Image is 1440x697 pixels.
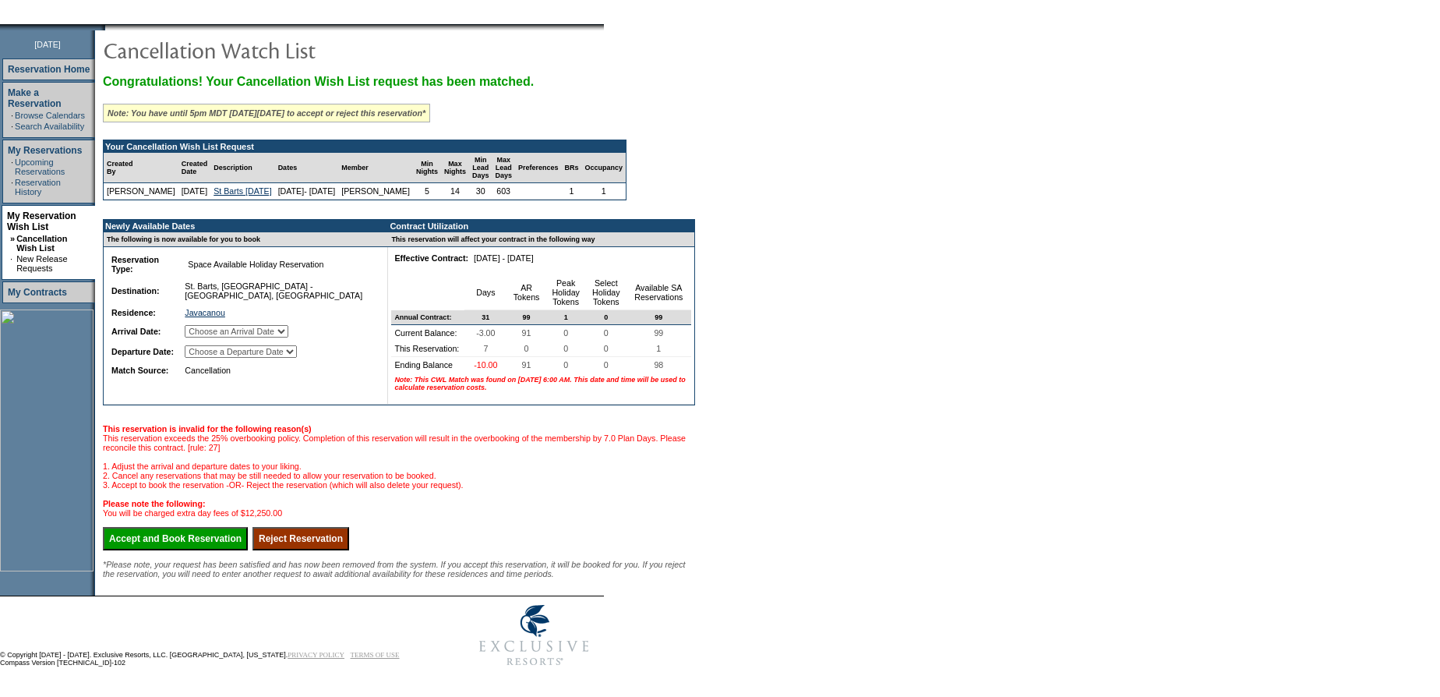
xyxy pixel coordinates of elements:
[519,357,535,373] span: 91
[16,254,67,273] a: New Release Requests
[103,424,686,518] span: This reservation exceeds the 25% overbooking policy. Completion of this reservation will result i...
[111,366,168,375] b: Match Source:
[492,153,515,183] td: Max Lead Days
[560,357,571,373] span: 0
[214,186,271,196] a: St Barts [DATE]
[391,310,464,325] td: Annual Contract:
[441,153,469,183] td: Max Nights
[338,183,413,200] td: [PERSON_NAME]
[8,87,62,109] a: Make a Reservation
[441,183,469,200] td: 14
[103,560,686,578] span: *Please note, your request has been satisfied and has now been removed from the system. If you ac...
[185,257,326,272] span: Space Available Holiday Reservation
[473,325,498,341] span: -3.00
[351,651,400,659] a: TERMS OF USE
[275,153,339,183] td: Dates
[388,232,694,247] td: This reservation will affect your contract in the following way
[581,153,626,183] td: Occupancy
[182,278,374,303] td: St. Barts, [GEOGRAPHIC_DATA] - [GEOGRAPHIC_DATA], [GEOGRAPHIC_DATA]
[601,357,612,373] span: 0
[15,122,84,131] a: Search Availability
[111,255,159,274] b: Reservation Type:
[178,153,211,183] td: Created Date
[34,40,61,49] span: [DATE]
[8,145,82,156] a: My Reservations
[507,275,546,310] td: AR Tokens
[16,234,67,253] a: Cancellation Wish List
[480,341,491,356] span: 7
[391,357,464,373] td: Ending Balance
[391,373,691,394] td: Note: This CWL Match was found on [DATE] 6:00 AM. This date and time will be used to calculate re...
[105,24,107,30] img: blank.gif
[10,234,15,243] b: »
[651,357,666,373] span: 98
[651,325,666,341] span: 99
[104,183,178,200] td: [PERSON_NAME]
[11,178,13,196] td: ·
[545,275,586,310] td: Peak Holiday Tokens
[111,308,156,317] b: Residence:
[601,325,612,341] span: 0
[15,157,65,176] a: Upcoming Reservations
[252,527,349,550] input: Reject Reservation
[413,153,441,183] td: Min Nights
[8,287,67,298] a: My Contracts
[104,232,379,247] td: The following is now available for you to book
[651,310,665,324] span: 99
[104,220,379,232] td: Newly Available Dates
[182,363,374,378] td: Cancellation
[601,310,611,324] span: 0
[492,183,515,200] td: 603
[15,111,85,120] a: Browse Calendars
[338,153,413,183] td: Member
[111,286,160,295] b: Destination:
[560,325,571,341] span: 0
[519,325,535,341] span: 91
[391,341,464,357] td: This Reservation:
[275,183,339,200] td: [DATE]- [DATE]
[103,499,205,508] b: Please note the following:
[111,327,161,336] b: Arrival Date:
[474,253,534,263] nobr: [DATE] - [DATE]
[11,111,13,120] td: ·
[560,341,571,356] span: 0
[103,424,312,433] b: This reservation is invalid for the following reason(s)
[561,183,581,200] td: 1
[100,24,105,30] img: promoShadowLeftCorner.gif
[108,108,425,118] i: Note: You have until 5pm MDT [DATE][DATE] to accept or reject this reservation*
[469,153,492,183] td: Min Lead Days
[515,153,562,183] td: Preferences
[185,308,225,317] a: Javacanou
[103,75,534,88] span: Congratulations! Your Cancellation Wish List request has been matched.
[561,310,571,324] span: 1
[111,347,174,356] b: Departure Date:
[103,34,415,65] img: pgTtlCancellationNotification.gif
[7,211,76,232] a: My Reservation Wish List
[626,275,691,310] td: Available SA Reservations
[653,341,664,356] span: 1
[10,254,15,273] td: ·
[520,310,534,324] span: 99
[210,153,274,183] td: Description
[391,325,464,341] td: Current Balance:
[601,341,612,356] span: 0
[11,157,13,176] td: ·
[581,183,626,200] td: 1
[104,153,178,183] td: Created By
[288,651,344,659] a: PRIVACY POLICY
[8,64,90,75] a: Reservation Home
[478,310,492,324] span: 31
[561,153,581,183] td: BRs
[394,253,468,263] b: Effective Contract:
[388,220,694,232] td: Contract Utilization
[103,527,248,550] input: Accept and Book Reservation
[413,183,441,200] td: 5
[464,596,604,674] img: Exclusive Resorts
[104,140,626,153] td: Your Cancellation Wish List Request
[178,183,211,200] td: [DATE]
[586,275,626,310] td: Select Holiday Tokens
[521,341,532,356] span: 0
[471,357,500,373] span: -10.00
[469,183,492,200] td: 30
[11,122,13,131] td: ·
